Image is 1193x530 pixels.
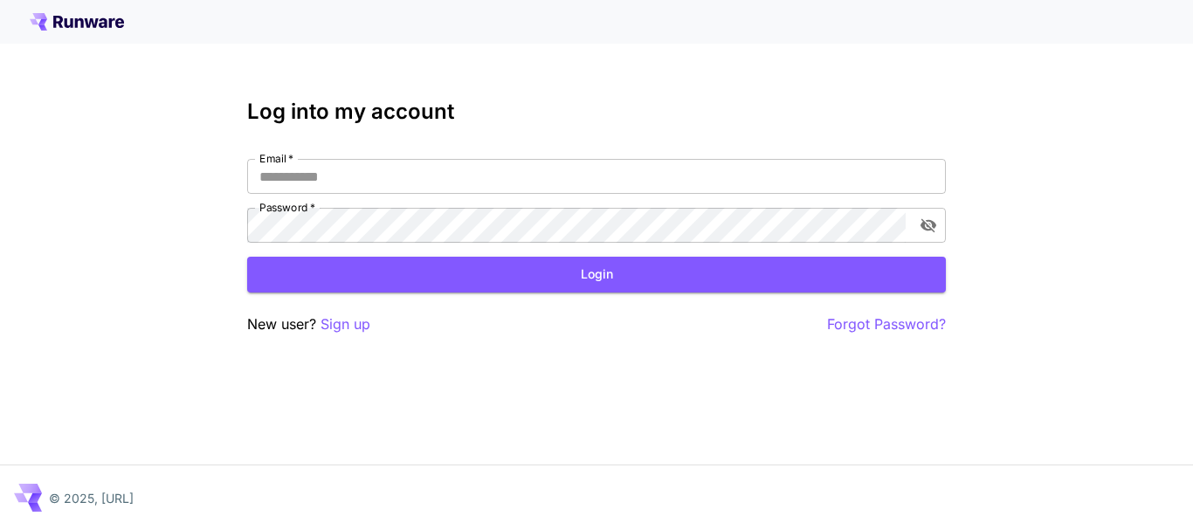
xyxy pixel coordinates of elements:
[827,313,946,335] button: Forgot Password?
[247,100,946,124] h3: Log into my account
[913,210,944,241] button: toggle password visibility
[259,151,293,166] label: Email
[49,489,134,507] p: © 2025, [URL]
[259,200,315,215] label: Password
[247,313,370,335] p: New user?
[247,257,946,293] button: Login
[321,313,370,335] button: Sign up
